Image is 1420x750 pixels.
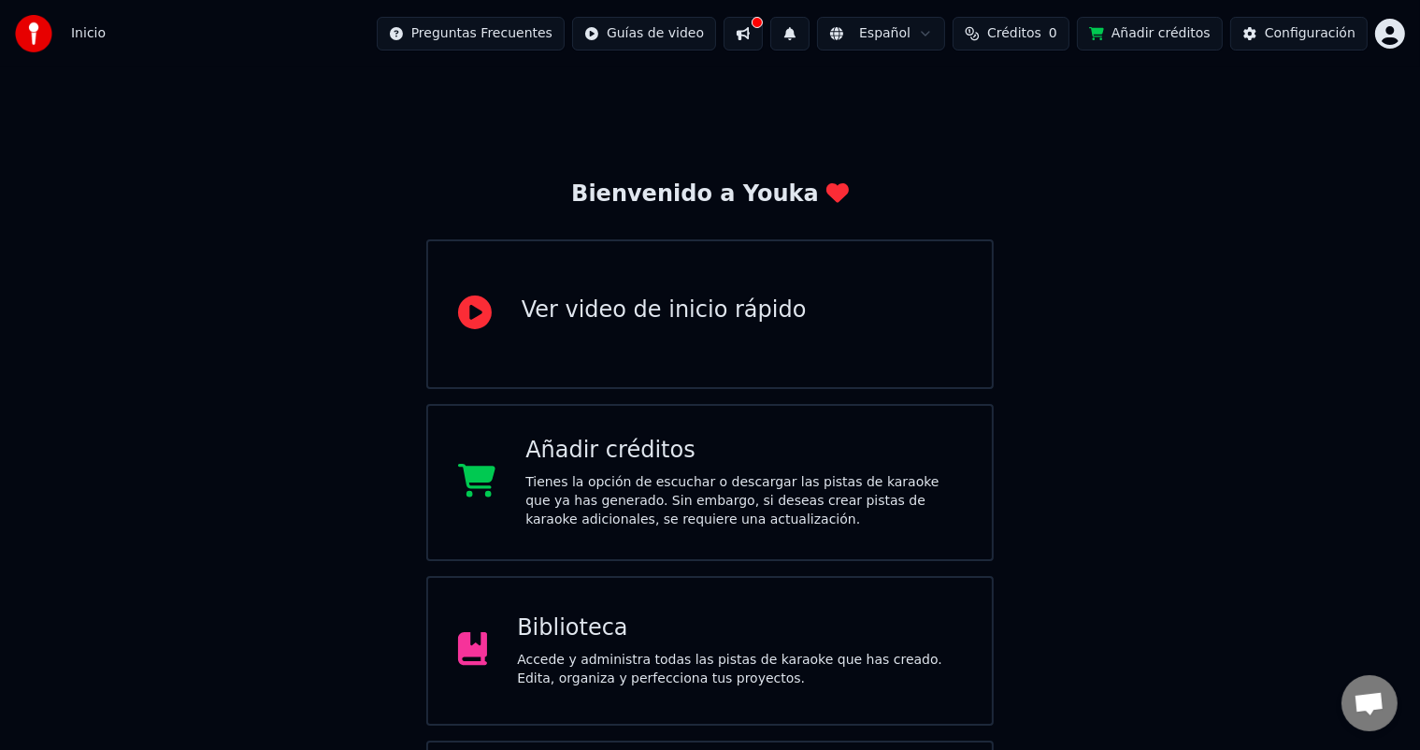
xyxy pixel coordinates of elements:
[377,17,565,50] button: Preguntas Frecuentes
[517,651,962,688] div: Accede y administra todas las pistas de karaoke que has creado. Edita, organiza y perfecciona tus...
[1265,24,1355,43] div: Configuración
[525,436,962,466] div: Añadir créditos
[1049,24,1057,43] span: 0
[1230,17,1368,50] button: Configuración
[525,473,962,529] div: Tienes la opción de escuchar o descargar las pistas de karaoke que ya has generado. Sin embargo, ...
[572,17,716,50] button: Guías de video
[71,24,106,43] nav: breadcrumb
[987,24,1041,43] span: Créditos
[571,180,849,209] div: Bienvenido a Youka
[522,296,807,325] div: Ver video de inicio rápido
[71,24,106,43] span: Inicio
[517,613,962,643] div: Biblioteca
[15,15,52,52] img: youka
[1341,675,1398,731] div: Chat abierto
[953,17,1069,50] button: Créditos0
[1077,17,1223,50] button: Añadir créditos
